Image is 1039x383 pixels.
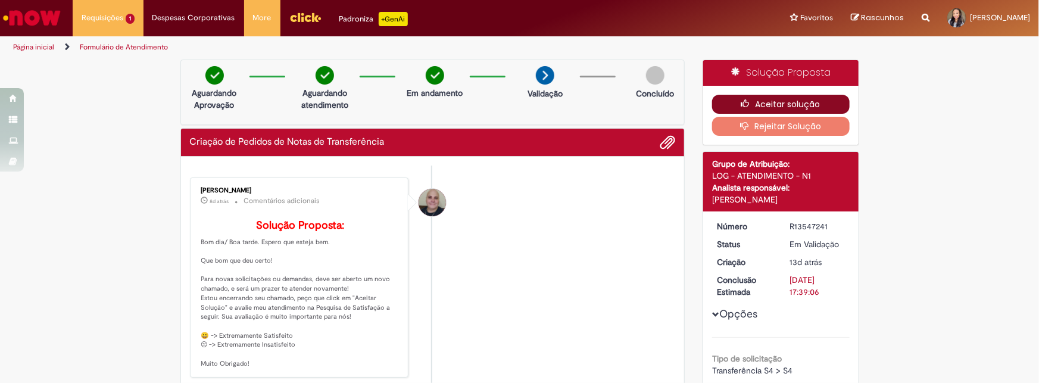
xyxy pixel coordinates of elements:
div: Analista responsável: [712,182,850,194]
span: [PERSON_NAME] [970,13,1030,23]
button: Adicionar anexos [660,135,675,150]
div: [DATE] 17:39:06 [790,274,845,298]
span: Requisições [82,12,123,24]
div: Leonardo Manoel De Souza [419,189,446,216]
div: [PERSON_NAME] [712,194,850,205]
ul: Trilhas de página [9,36,684,58]
img: check-circle-green.png [426,66,444,85]
div: [PERSON_NAME] [201,187,400,194]
div: R13547241 [790,220,845,232]
b: Tipo de solicitação [712,353,782,364]
img: check-circle-green.png [316,66,334,85]
img: check-circle-green.png [205,66,224,85]
img: arrow-next.png [536,66,554,85]
p: Validação [528,88,563,99]
img: click_logo_yellow_360x200.png [289,8,322,26]
div: Grupo de Atribuição: [712,158,850,170]
time: 23/09/2025 08:42:37 [210,198,229,205]
div: Padroniza [339,12,408,26]
dt: Status [708,238,781,250]
dt: Criação [708,256,781,268]
p: Aguardando Aprovação [186,87,244,111]
small: Comentários adicionais [244,196,320,206]
span: 13d atrás [790,257,822,267]
dt: Conclusão Estimada [708,274,781,298]
img: ServiceNow [1,6,63,30]
span: Transferência S4 > S4 [712,365,792,376]
a: Rascunhos [851,13,904,24]
dt: Número [708,220,781,232]
p: +GenAi [379,12,408,26]
span: 1 [126,14,135,24]
p: Aguardando atendimento [296,87,354,111]
a: Página inicial [13,42,54,52]
button: Aceitar solução [712,95,850,114]
b: Solução Proposta: [256,219,344,232]
p: Concluído [636,88,674,99]
h2: Criação de Pedidos de Notas de Transferência Histórico de tíquete [190,137,385,148]
p: Em andamento [407,87,463,99]
span: Despesas Corporativas [152,12,235,24]
button: Rejeitar Solução [712,117,850,136]
p: Bom dia/ Boa tarde. Espero que esteja bem. Que bom que deu certo! Para novas solicitações ou dema... [201,220,400,369]
span: Favoritos [800,12,833,24]
div: 18/09/2025 13:49:42 [790,256,845,268]
span: More [253,12,272,24]
div: Solução Proposta [703,60,859,86]
span: 8d atrás [210,198,229,205]
a: Formulário de Atendimento [80,42,168,52]
span: Rascunhos [861,12,904,23]
time: 18/09/2025 13:49:42 [790,257,822,267]
img: img-circle-grey.png [646,66,664,85]
div: Em Validação [790,238,845,250]
div: LOG - ATENDIMENTO - N1 [712,170,850,182]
